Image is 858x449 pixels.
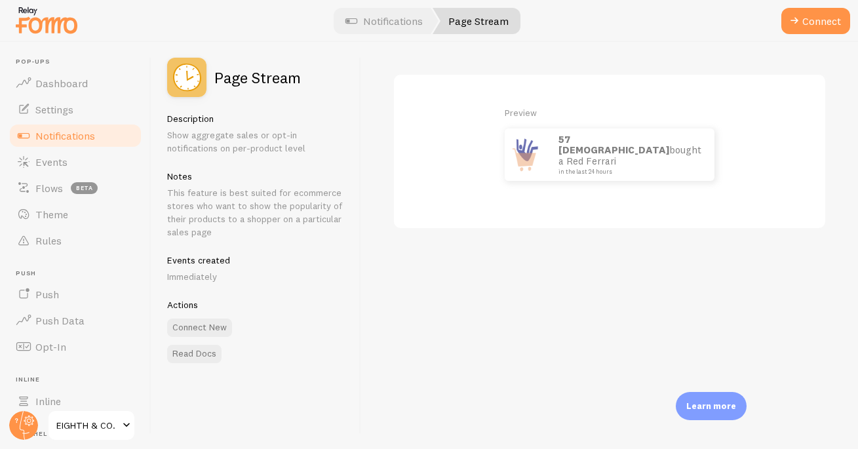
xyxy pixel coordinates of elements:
[16,58,143,66] span: Pop-ups
[558,168,697,175] small: in the last 24 hours
[167,299,345,311] h5: Actions
[167,254,345,266] h5: Events created
[167,345,222,363] a: Read Docs
[71,182,98,194] span: beta
[8,96,143,123] a: Settings
[16,269,143,278] span: Push
[8,175,143,201] a: Flows beta
[56,418,119,433] span: EIGHTH & CO.
[167,319,232,337] button: Connect New
[8,281,143,307] a: Push
[167,270,345,283] p: Immediately
[35,182,63,195] span: Flows
[167,58,206,97] img: fomo_icons_page_stream.svg
[558,133,669,157] strong: 57 [DEMOGRAPHIC_DATA]
[35,340,66,353] span: Opt-In
[167,113,345,125] h5: Description
[35,208,68,221] span: Theme
[35,129,95,142] span: Notifications
[8,227,143,254] a: Rules
[8,307,143,334] a: Push Data
[505,128,545,181] img: purchase.jpg
[167,170,345,182] h5: Notes
[16,376,143,384] span: Inline
[8,123,143,149] a: Notifications
[35,288,59,301] span: Push
[35,155,68,168] span: Events
[8,149,143,175] a: Events
[505,106,714,119] p: Preview
[35,103,73,116] span: Settings
[35,395,61,408] span: Inline
[8,334,143,360] a: Opt-In
[35,234,62,247] span: Rules
[35,77,88,90] span: Dashboard
[47,410,136,441] a: EIGHTH & CO.
[676,392,747,420] div: Learn more
[8,201,143,227] a: Theme
[558,134,701,175] p: bought a Red Ferrari
[167,128,345,155] p: Show aggregate sales or opt-in notifications on per-product level
[214,69,301,85] h2: Page Stream
[35,314,85,327] span: Push Data
[167,186,345,239] p: This feature is best suited for ecommerce stores who want to show the popularity of their product...
[8,70,143,96] a: Dashboard
[686,400,736,412] p: Learn more
[14,3,79,37] img: fomo-relay-logo-orange.svg
[8,388,143,414] a: Inline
